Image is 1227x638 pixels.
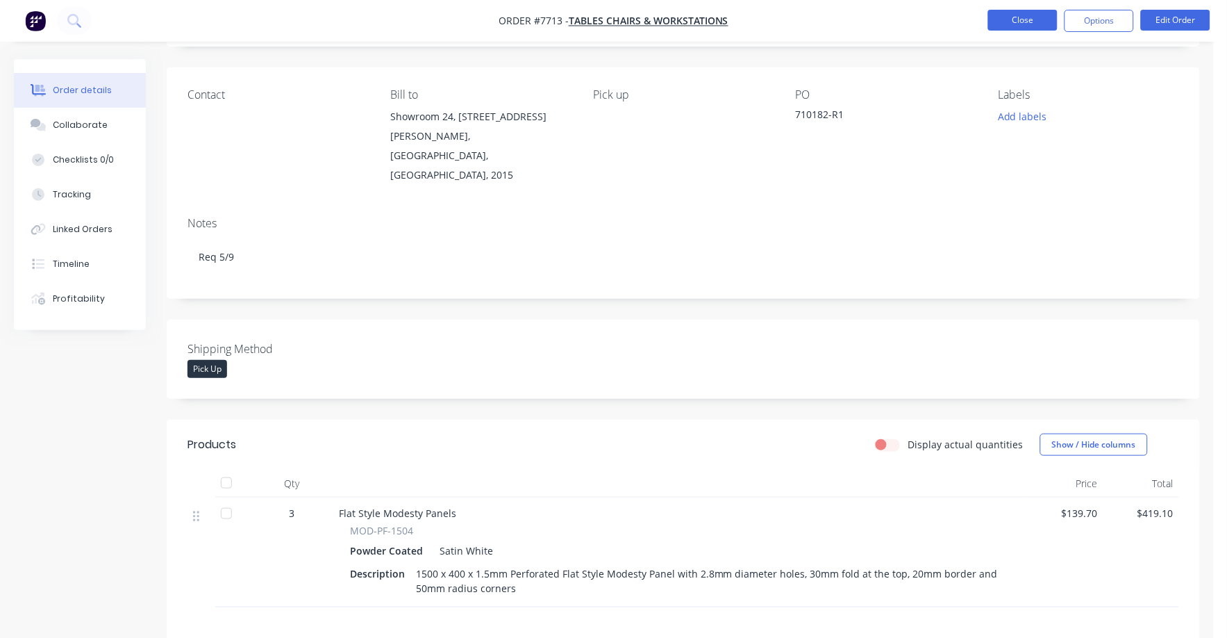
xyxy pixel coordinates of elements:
button: Order details [14,73,146,108]
span: Flat Style Modesty Panels [339,507,456,520]
span: $139.70 [1033,506,1098,521]
div: Collaborate [53,119,108,131]
div: Checklists 0/0 [53,154,114,166]
button: Timeline [14,247,146,281]
button: Checklists 0/0 [14,142,146,177]
div: Total [1103,470,1179,498]
button: Options [1065,10,1134,32]
div: Price [1028,470,1103,498]
div: Tracking [53,188,91,201]
div: Bill to [390,88,571,101]
button: Edit Order [1141,10,1210,31]
div: Satin White [434,541,493,561]
div: Showroom 24, [STREET_ADDRESS][PERSON_NAME],[GEOGRAPHIC_DATA], [GEOGRAPHIC_DATA], 2015 [390,107,571,185]
div: Timeline [53,258,90,270]
button: Profitability [14,281,146,316]
span: $419.10 [1109,506,1174,521]
div: Qty [250,470,333,498]
div: Linked Orders [53,223,112,236]
div: Products [187,436,236,453]
div: Req 5/9 [187,236,1179,278]
div: Notes [187,217,1179,230]
div: Pick up [593,88,774,101]
div: Powder Coated [350,541,428,561]
button: Add labels [991,107,1055,126]
div: Showroom 24, [STREET_ADDRESS][PERSON_NAME], [390,107,571,146]
div: Order details [53,84,112,97]
span: Order #7713 - [499,15,569,28]
div: Description [350,564,410,584]
label: Shipping Method [187,341,361,357]
a: Tables Chairs & Workstations [569,15,728,28]
div: Profitability [53,293,105,305]
button: Linked Orders [14,212,146,247]
span: MOD-PF-1504 [350,523,413,538]
button: Close [988,10,1058,31]
button: Tracking [14,177,146,212]
div: Pick Up [187,360,227,378]
div: 1500 x 400 x 1.5mm Perforated Flat Style Modesty Panel with 2.8mm diameter holes, 30mm fold at th... [410,564,1011,598]
button: Show / Hide columns [1040,434,1148,456]
div: Contact [187,88,368,101]
div: [GEOGRAPHIC_DATA], [GEOGRAPHIC_DATA], 2015 [390,146,571,185]
div: PO [796,88,976,101]
label: Display actual quantities [908,437,1024,452]
div: 710182-R1 [796,107,969,126]
button: Collaborate [14,108,146,142]
span: 3 [289,506,294,521]
div: Labels [999,88,1179,101]
img: Factory [25,10,46,31]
